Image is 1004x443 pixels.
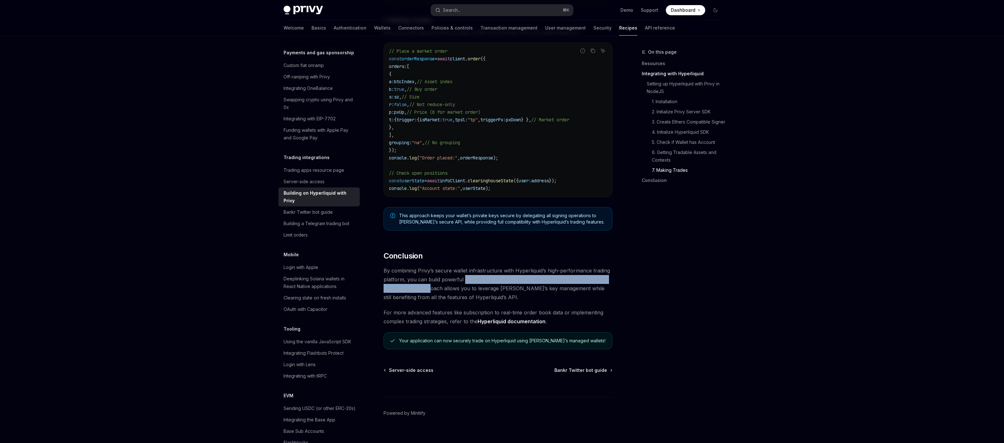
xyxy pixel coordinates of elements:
span: Bankr Twitter bot guide [554,367,607,373]
a: Server-side access [278,176,360,187]
a: Off-ramping with Privy [278,71,360,83]
span: This approach keeps your wallet’s private keys secure by delegating all signing operations to [PE... [399,212,606,225]
span: ); [493,155,498,161]
div: Deeplinking Solana wallets in React Native applications [284,275,356,290]
a: Setting up Hyperliquid with Privy in NodeJS [642,79,726,97]
a: Server-side access [384,367,433,373]
a: Transaction management [480,20,538,36]
div: Off-ramping with Privy [284,73,330,81]
a: Connectors [398,20,424,36]
span: triggerPx: [480,117,506,123]
a: Dashboard [666,5,705,15]
div: Limit orders [284,231,308,239]
span: By combining Privy’s secure wallet infrastructure with Hyperliquid’s high-performance trading pla... [384,266,612,302]
a: 5. Check if Wallet has Account [642,137,726,147]
span: // Market order [531,117,569,123]
span: pxUp [394,109,404,115]
button: Toggle dark mode [710,5,720,15]
span: For more advanced features like subscription to real-time order book data or implementing complex... [384,308,612,326]
span: }); [549,178,557,184]
div: Your application can now securely trade on Hyperliquid using [PERSON_NAME]’s managed wallets! [399,338,606,344]
span: // No grouping [425,140,460,145]
a: Base Sub Accounts [278,426,360,437]
a: Swapping crypto using Privy and 0x [278,94,360,113]
span: }); [389,147,397,153]
span: . [465,56,468,62]
span: // Check open positions [389,170,447,176]
span: s: [389,94,394,100]
button: Copy the contents from the code block [589,47,597,55]
span: console [389,185,407,191]
a: Bankr Twitter bot guide [554,367,612,373]
span: isMarket: [419,117,442,123]
a: Limit orders [278,229,360,241]
span: true [442,117,452,123]
span: ], [389,132,394,138]
span: "Account state:" [419,185,460,191]
span: // Asset index [417,79,452,84]
div: Integrating Flashbots Protect [284,349,344,357]
img: dark logo [284,6,323,15]
a: 6. Getting Tradable Assets and Contexts [642,147,726,165]
a: Sending USDC (or other ERC-20s) [278,403,360,414]
div: Integrating the Base App [284,416,335,424]
span: Dashboard [671,7,695,13]
span: { [389,71,392,77]
div: Funding wallets with Apple Pay and Google Pay [284,126,356,142]
span: a: [389,79,394,84]
span: // Place a market order [389,48,447,54]
span: , [404,109,407,115]
span: , [407,102,409,107]
a: Security [593,20,612,36]
span: "na" [412,140,422,145]
div: Integrating with EIP-7702 [284,115,336,123]
span: , [399,94,402,100]
span: , [452,117,455,123]
a: Welcome [284,20,304,36]
div: Login with Apple [284,264,318,271]
button: Open search [431,4,573,16]
span: . [407,155,409,161]
a: Bankr Twitter bot guide [278,206,360,218]
span: // Not reduce-only [409,102,455,107]
div: Login with Lens [284,361,316,368]
a: Custom fiat onramp [278,60,360,71]
span: pxDown [506,117,521,123]
a: Demo [620,7,633,13]
span: orderResponse [460,155,493,161]
div: Trading apps resource page [284,166,344,174]
span: ({ [480,56,485,62]
a: Building a Telegram trading bot [278,218,360,229]
a: Integrating with Hyperliquid [642,69,726,79]
a: 4. Initialize Hyperliquid SDK [642,127,726,137]
span: On this page [648,48,677,56]
span: } }, [521,117,531,123]
span: ({ [513,178,519,184]
span: // Size [402,94,419,100]
span: , [478,117,480,123]
div: Using the vanilla JavaScript SDK [284,338,351,346]
span: user: [519,178,531,184]
a: Integrating OneBalance [278,83,360,94]
a: Resources [642,58,726,69]
span: = [435,56,437,62]
span: b: [389,86,394,92]
a: 2. Initialize Privy Server SDK [642,107,726,117]
a: Clearing state on fresh installs [278,292,360,304]
svg: Check [390,338,395,343]
a: Support [641,7,658,13]
span: trigger: [397,117,417,123]
span: . [407,185,409,191]
span: , [458,155,460,161]
span: const [389,56,402,62]
a: 3. Create Ethers Compatible Signer [642,117,726,127]
span: t: [389,117,394,123]
a: Hyperliquid documentation [478,318,546,325]
span: , [422,140,425,145]
h5: Mobile [284,251,299,258]
a: Policies & controls [432,20,473,36]
a: Login with Apple [278,262,360,273]
h5: Tooling [284,325,300,333]
button: Ask AI [599,47,607,55]
a: Basics [311,20,326,36]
